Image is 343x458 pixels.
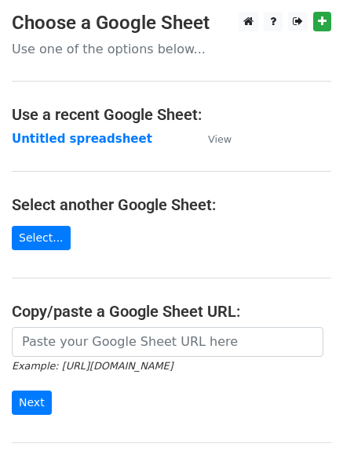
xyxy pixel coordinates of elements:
[12,105,331,124] h4: Use a recent Google Sheet:
[12,132,152,146] a: Untitled spreadsheet
[192,132,232,146] a: View
[12,391,52,415] input: Next
[12,302,331,321] h4: Copy/paste a Google Sheet URL:
[12,226,71,250] a: Select...
[12,12,331,35] h3: Choose a Google Sheet
[208,133,232,145] small: View
[12,195,331,214] h4: Select another Google Sheet:
[12,41,331,57] p: Use one of the options below...
[12,327,323,357] input: Paste your Google Sheet URL here
[12,360,173,372] small: Example: [URL][DOMAIN_NAME]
